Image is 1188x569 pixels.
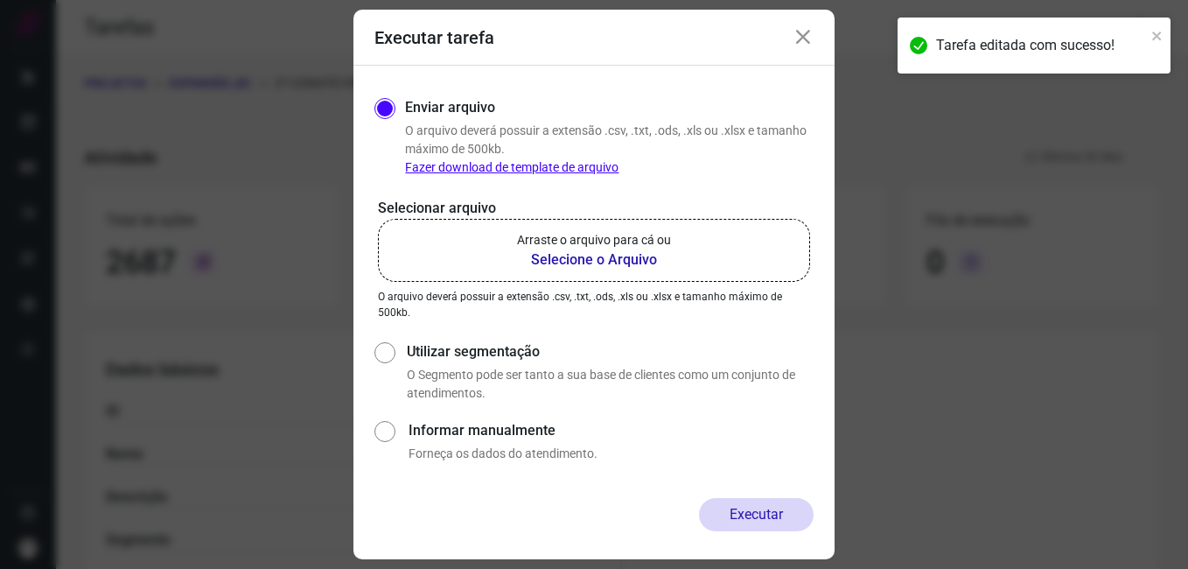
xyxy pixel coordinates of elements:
[517,249,671,270] b: Selecione o Arquivo
[374,27,494,48] h3: Executar tarefa
[409,445,814,463] p: Forneça os dados do atendimento.
[936,35,1146,56] div: Tarefa editada com sucesso!
[405,122,814,177] p: O arquivo deverá possuir a extensão .csv, .txt, .ods, .xls ou .xlsx e tamanho máximo de 500kb.
[699,498,814,531] button: Executar
[407,366,814,403] p: O Segmento pode ser tanto a sua base de clientes como um conjunto de atendimentos.
[405,160,618,174] a: Fazer download de template de arquivo
[378,289,810,320] p: O arquivo deverá possuir a extensão .csv, .txt, .ods, .xls ou .xlsx e tamanho máximo de 500kb.
[1151,25,1164,46] button: close
[378,198,810,219] p: Selecionar arquivo
[409,420,814,441] label: Informar manualmente
[405,97,495,118] label: Enviar arquivo
[517,231,671,249] p: Arraste o arquivo para cá ou
[407,341,814,362] label: Utilizar segmentação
